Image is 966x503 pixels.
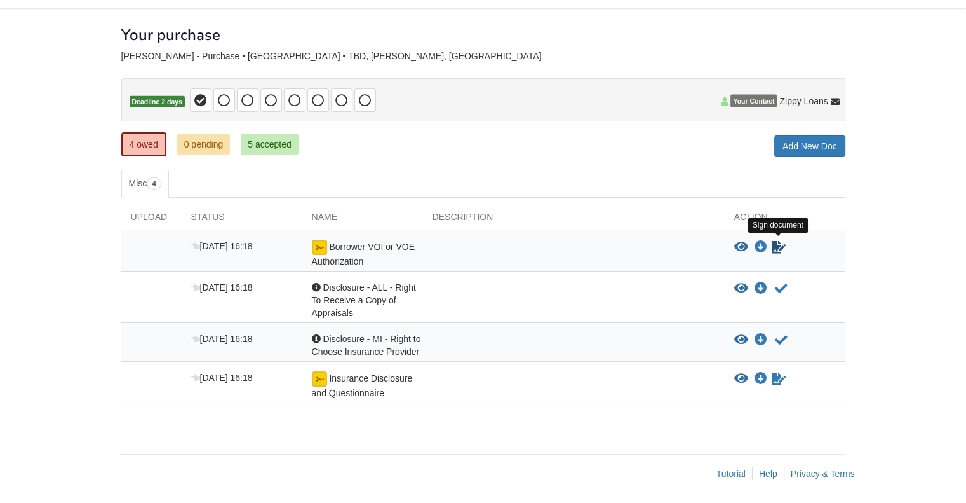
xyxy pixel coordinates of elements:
[755,335,767,345] a: Download Disclosure - MI - Right to Choose Insurance Provider
[791,469,855,479] a: Privacy & Terms
[734,282,748,295] button: View Disclosure - ALL - Right To Receive a Copy of Appraisals
[774,281,789,296] button: Acknowledge receipt of document
[755,242,767,252] a: Download Borrower VOI or VOE Authorization
[423,210,725,230] div: Description
[121,210,182,230] div: Upload
[770,371,787,387] a: Sign Form
[121,51,845,62] div: [PERSON_NAME] - Purchase • [GEOGRAPHIC_DATA] • TBD, [PERSON_NAME], [GEOGRAPHIC_DATA]
[191,241,253,251] span: [DATE] 16:18
[312,242,415,266] span: Borrower VOI or VOE Authorization
[191,373,253,383] span: [DATE] 16:18
[191,334,253,344] span: [DATE] 16:18
[177,134,231,155] a: 0 pending
[121,27,220,43] h1: Your purchase
[241,134,299,155] a: 5 accepted
[759,469,777,479] a: Help
[755,284,767,294] a: Download Disclosure - ALL - Right To Receive a Copy of Appraisals
[312,240,327,255] img: Ready for you to esign
[730,95,777,107] span: Your Contact
[755,374,767,384] a: Download Insurance Disclosure and Questionnaire
[734,241,748,254] button: View Borrower VOI or VOE Authorization
[191,282,253,293] span: [DATE] 16:18
[121,132,166,156] a: 4 owed
[312,334,421,357] span: Disclosure - MI - Right to Choose Insurance Provider
[716,469,746,479] a: Tutorial
[770,240,787,255] a: Sign Form
[779,95,828,107] span: Zippy Loans
[312,371,327,387] img: Ready for you to esign
[121,170,169,198] a: Misc
[725,210,845,230] div: Action
[312,282,416,318] span: Disclosure - ALL - Right To Receive a Copy of Appraisals
[748,218,808,233] div: Sign document
[774,135,845,157] a: Add New Doc
[734,334,748,347] button: View Disclosure - MI - Right to Choose Insurance Provider
[312,373,413,398] span: Insurance Disclosure and Questionnaire
[774,333,789,348] button: Acknowledge receipt of document
[302,210,423,230] div: Name
[130,96,185,108] span: Deadline 2 days
[147,177,161,190] span: 4
[182,210,302,230] div: Status
[734,373,748,385] button: View Insurance Disclosure and Questionnaire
